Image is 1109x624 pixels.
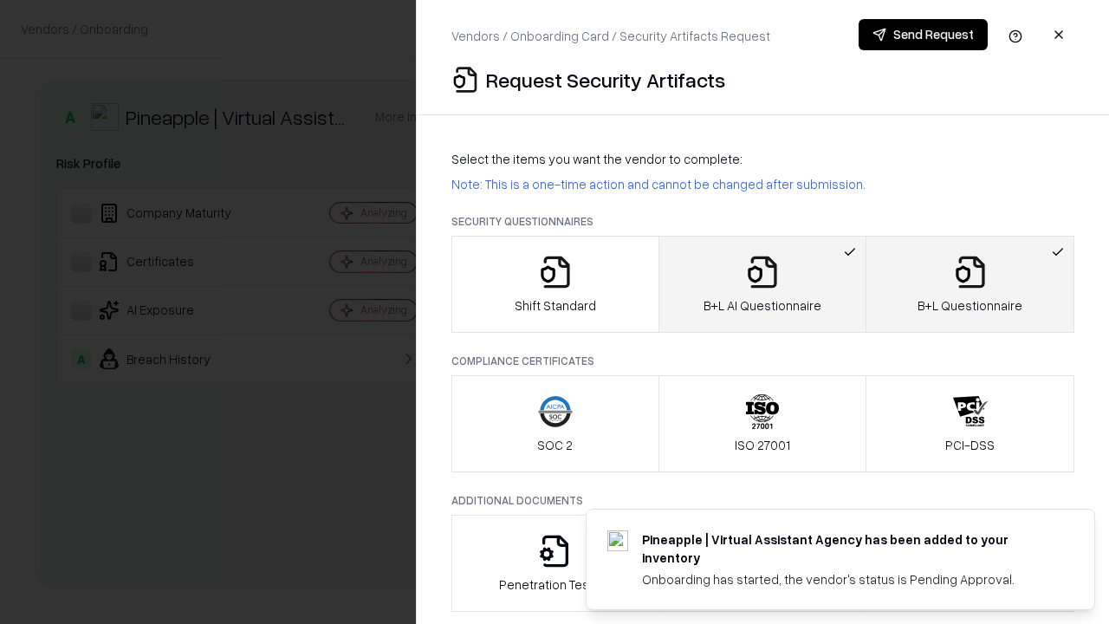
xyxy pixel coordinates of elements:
button: Penetration Testing [451,515,659,612]
button: Shift Standard [451,236,659,333]
p: Request Security Artifacts [486,66,725,94]
p: Security Questionnaires [451,214,1074,229]
div: Pineapple | Virtual Assistant Agency has been added to your inventory [642,530,1053,567]
button: B+L Questionnaire [866,236,1074,333]
p: Compliance Certificates [451,354,1074,368]
p: Penetration Testing [499,575,611,594]
p: B+L AI Questionnaire [704,296,821,315]
div: Onboarding has started, the vendor's status is Pending Approval. [642,570,1053,588]
p: B+L Questionnaire [918,296,1022,315]
button: SOC 2 [451,375,659,472]
button: B+L AI Questionnaire [658,236,867,333]
p: SOC 2 [537,436,573,454]
p: ISO 27001 [735,436,790,454]
button: ISO 27001 [658,375,867,472]
p: Note: This is a one-time action and cannot be changed after submission. [451,175,1074,193]
p: Vendors / Onboarding Card / Security Artifacts Request [451,27,770,45]
p: Select the items you want the vendor to complete: [451,150,1074,168]
p: PCI-DSS [945,436,995,454]
p: Additional Documents [451,493,1074,508]
button: PCI-DSS [866,375,1074,472]
button: Send Request [859,19,988,50]
img: trypineapple.com [607,530,628,551]
p: Shift Standard [515,296,596,315]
